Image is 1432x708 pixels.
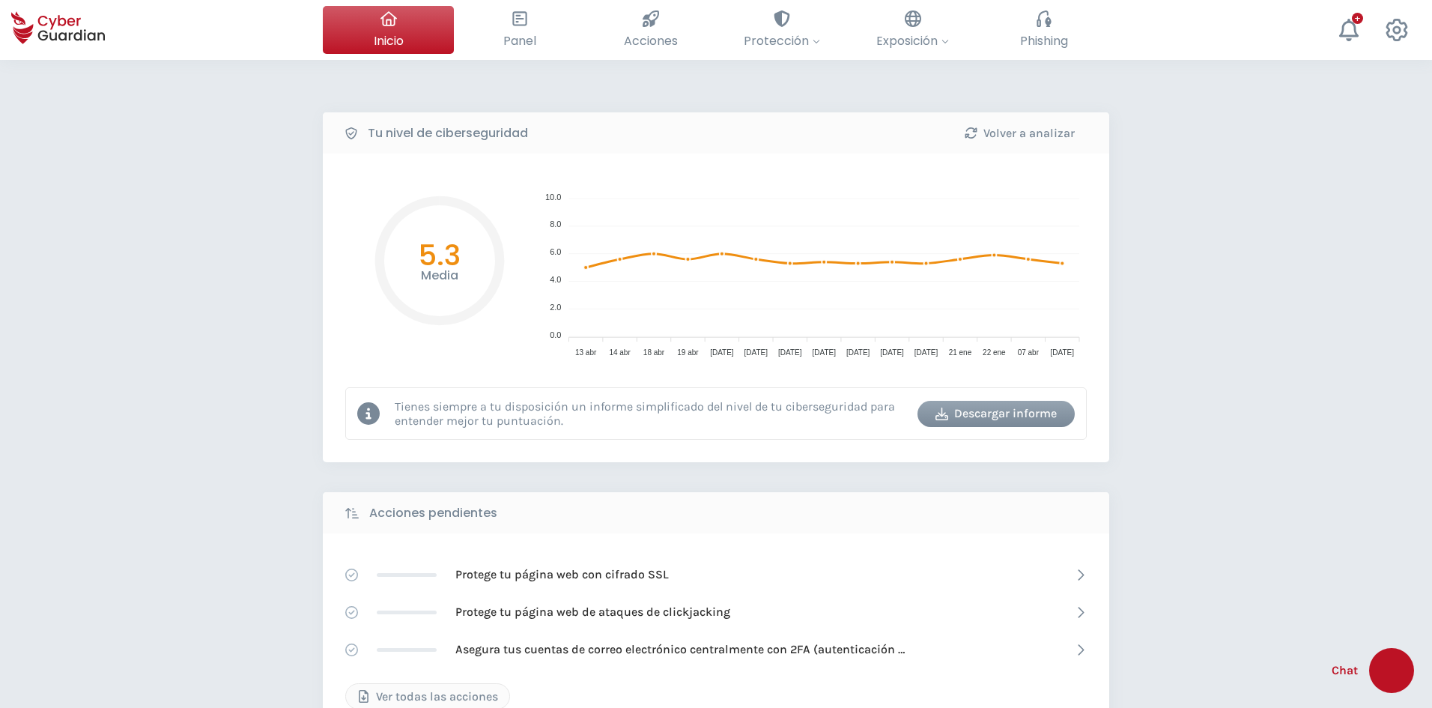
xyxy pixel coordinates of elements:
tspan: 18 abr [643,348,665,357]
tspan: [DATE] [846,348,870,357]
tspan: 14 abr [609,348,631,357]
tspan: 13 abr [575,348,597,357]
tspan: [DATE] [778,348,802,357]
tspan: 4.0 [550,275,561,284]
tspan: 6.0 [550,247,561,256]
button: Exposición [847,6,978,54]
button: Panel [454,6,585,54]
tspan: [DATE] [744,348,768,357]
tspan: [DATE] [914,348,938,357]
tspan: [DATE] [812,348,836,357]
button: Inicio [323,6,454,54]
span: Chat [1332,662,1358,680]
button: Descargar informe [917,401,1075,427]
tspan: [DATE] [880,348,904,357]
tspan: 21 ene [949,348,972,357]
div: + [1352,13,1363,24]
button: Volver a analizar [941,120,1098,146]
span: Inicio [374,31,404,50]
tspan: 22 ene [983,348,1006,357]
tspan: 07 abr [1018,348,1040,357]
div: Descargar informe [929,405,1064,423]
b: Acciones pendientes [369,504,497,522]
tspan: [DATE] [710,348,734,357]
b: Tu nivel de ciberseguridad [368,124,528,142]
tspan: [DATE] [1051,348,1075,357]
p: Asegura tus cuentas de correo electrónico centralmente con 2FA (autenticación de doble factor) [455,641,905,658]
p: Protege tu página web con cifrado SSL [455,566,669,583]
tspan: 0.0 [550,330,561,339]
div: Volver a analizar [952,124,1087,142]
p: Protege tu página web de ataques de clickjacking [455,604,730,620]
span: Exposición [876,31,949,50]
tspan: 2.0 [550,303,561,312]
tspan: 8.0 [550,220,561,229]
div: Ver todas las acciones [357,688,498,706]
span: Panel [503,31,536,50]
button: Phishing [978,6,1109,54]
span: Acciones [624,31,678,50]
span: Protección [744,31,820,50]
tspan: 19 abr [677,348,699,357]
button: Acciones [585,6,716,54]
iframe: chat widget [1369,648,1417,693]
span: Phishing [1020,31,1068,50]
button: Protección [716,6,847,54]
p: Tienes siempre a tu disposición un informe simplificado del nivel de tu ciberseguridad para enten... [395,399,906,428]
tspan: 10.0 [545,193,561,202]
